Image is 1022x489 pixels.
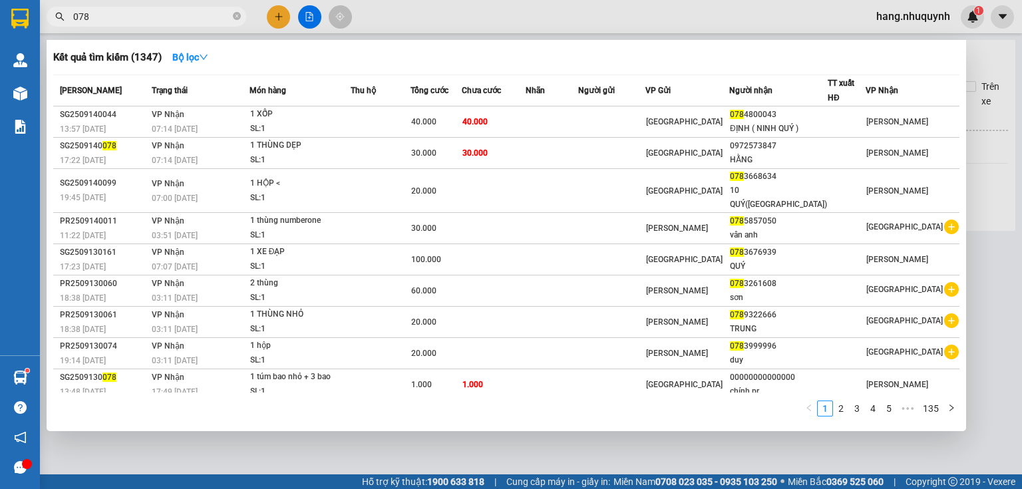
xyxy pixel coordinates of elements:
[4,29,192,51] span: [GEOGRAPHIC_DATA]
[944,313,959,328] span: plus-circle
[730,322,827,336] div: TRUNG
[411,148,436,158] span: 30.000
[60,325,106,334] span: 18:38 [DATE]
[60,308,148,322] div: PR2509130061
[152,373,184,382] span: VP Nhận
[805,404,813,412] span: left
[730,385,827,399] div: chính pr
[947,404,955,412] span: right
[4,6,192,51] strong: NHẬN:
[25,369,29,373] sup: 1
[250,86,286,95] span: Món hàng
[250,176,350,191] div: 1 HỘP <
[730,353,827,367] div: duy
[646,317,708,327] span: [PERSON_NAME]
[944,345,959,359] span: plus-circle
[199,53,208,62] span: down
[152,231,198,240] span: 03:51 [DATE]
[730,122,827,136] div: ĐỊNH ( NINH QUÝ )
[730,216,744,226] span: 078
[646,224,708,233] span: [PERSON_NAME]
[646,380,723,389] span: [GEOGRAPHIC_DATA]
[646,148,723,158] span: [GEOGRAPHIC_DATA]
[152,262,198,271] span: 07:07 [DATE]
[801,401,817,416] button: left
[13,53,27,67] img: warehouse-icon
[250,153,350,168] div: SL: 1
[152,247,184,257] span: VP Nhận
[817,401,833,416] li: 1
[60,371,148,385] div: SG2509130
[646,286,708,295] span: [PERSON_NAME]
[152,141,184,150] span: VP Nhận
[73,9,230,24] input: Tìm tên, số ĐT hoặc mã đơn
[866,347,943,357] span: [GEOGRAPHIC_DATA]
[351,86,376,95] span: Thu hộ
[152,156,198,165] span: 07:14 [DATE]
[411,317,436,327] span: 20.000
[818,401,832,416] a: 1
[152,325,198,334] span: 03:11 [DATE]
[14,401,27,414] span: question-circle
[866,285,943,294] span: [GEOGRAPHIC_DATA]
[882,401,896,416] a: 5
[866,222,943,232] span: [GEOGRAPHIC_DATA]
[14,461,27,474] span: message
[60,139,148,153] div: SG2509140
[152,279,184,288] span: VP Nhận
[60,214,148,228] div: PR2509140011
[55,12,65,21] span: search
[866,401,880,416] a: 4
[60,176,148,190] div: SG2509140099
[152,110,184,119] span: VP Nhận
[53,51,162,65] h3: Kết quả tìm kiếm ( 1347 )
[152,341,184,351] span: VP Nhận
[60,356,106,365] span: 19:14 [DATE]
[60,156,106,165] span: 17:22 [DATE]
[462,117,488,126] span: 40.000
[152,216,184,226] span: VP Nhận
[730,341,744,351] span: 078
[828,79,854,102] span: TT xuất HĐ
[897,401,918,416] span: •••
[152,179,184,188] span: VP Nhận
[730,371,827,385] div: 00000000000000
[250,353,350,368] div: SL: 1
[866,380,928,389] span: [PERSON_NAME]
[11,9,29,29] img: logo-vxr
[866,148,928,158] span: [PERSON_NAME]
[730,172,744,181] span: 078
[60,231,106,240] span: 11:22 [DATE]
[865,401,881,416] li: 4
[729,86,772,95] span: Người nhận
[250,191,350,206] div: SL: 1
[411,255,441,264] span: 100.000
[411,86,448,95] span: Tổng cước
[411,117,436,126] span: 40.000
[462,86,501,95] span: Chưa cước
[60,339,148,353] div: PR2509130074
[250,259,350,274] div: SL: 1
[13,371,27,385] img: warehouse-icon
[646,117,723,126] span: [GEOGRAPHIC_DATA]
[801,401,817,416] li: Previous Page
[233,12,241,20] span: close-circle
[462,148,488,158] span: 30.000
[250,385,350,399] div: SL: 1
[250,307,350,322] div: 1 THÙNG NHỎ
[943,401,959,416] button: right
[578,86,615,95] span: Người gửi
[866,117,928,126] span: [PERSON_NAME]
[60,387,106,397] span: 13:48 [DATE]
[730,108,827,122] div: 4800043
[919,401,943,416] a: 135
[250,370,350,385] div: 1 túm bao nhỏ + 3 bao
[730,308,827,322] div: 9322666
[60,293,106,303] span: 18:38 [DATE]
[411,286,436,295] span: 60.000
[918,401,943,416] li: 135
[730,110,744,119] span: 078
[730,139,827,153] div: 0972573847
[250,291,350,305] div: SL: 1
[646,255,723,264] span: [GEOGRAPHIC_DATA]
